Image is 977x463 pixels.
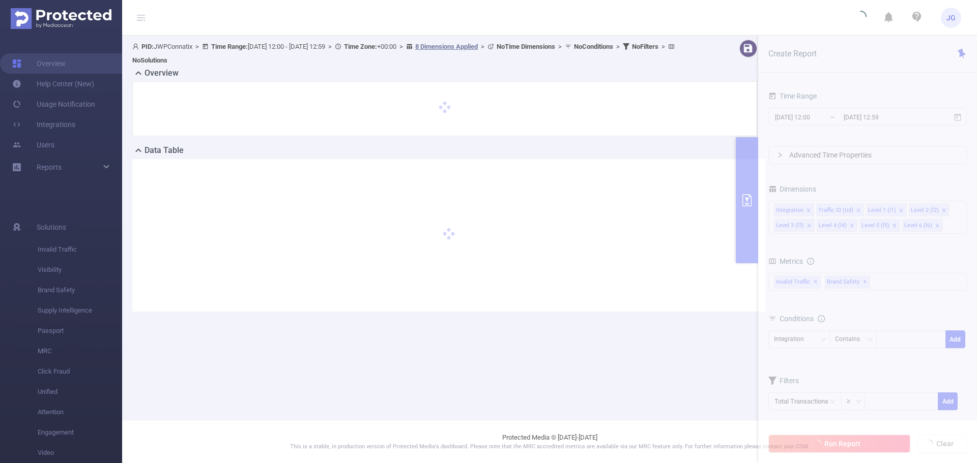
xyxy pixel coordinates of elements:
[396,43,406,50] span: >
[613,43,623,50] span: >
[38,361,122,382] span: Click Fraud
[11,8,111,29] img: Protected Media
[38,239,122,260] span: Invalid Traffic
[632,43,658,50] b: No Filters
[211,43,248,50] b: Time Range:
[122,420,977,463] footer: Protected Media © [DATE]-[DATE]
[38,422,122,443] span: Engagement
[192,43,202,50] span: >
[38,321,122,341] span: Passport
[574,43,613,50] b: No Conditions
[38,402,122,422] span: Attention
[946,8,956,28] span: JG
[148,443,952,451] p: This is a stable, in production version of Protected Media's dashboard. Please note that the MRC ...
[37,157,62,177] a: Reports
[132,43,677,64] span: JWPConnatix [DATE] 12:00 - [DATE] 12:59 +00:00
[37,163,62,171] span: Reports
[344,43,377,50] b: Time Zone:
[141,43,154,50] b: PID:
[854,11,867,25] i: icon: loading
[478,43,487,50] span: >
[12,53,66,74] a: Overview
[658,43,668,50] span: >
[38,300,122,321] span: Supply Intelligence
[555,43,565,50] span: >
[145,144,184,157] h2: Data Table
[12,74,94,94] a: Help Center (New)
[38,443,122,463] span: Video
[132,56,167,64] b: No Solutions
[38,382,122,402] span: Unified
[497,43,555,50] b: No Time Dimensions
[132,43,141,50] i: icon: user
[12,114,75,135] a: Integrations
[37,217,66,237] span: Solutions
[12,135,54,155] a: Users
[38,341,122,361] span: MRC
[325,43,335,50] span: >
[38,260,122,280] span: Visibility
[415,43,478,50] u: 8 Dimensions Applied
[38,280,122,300] span: Brand Safety
[145,67,179,79] h2: Overview
[12,94,95,114] a: Usage Notification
